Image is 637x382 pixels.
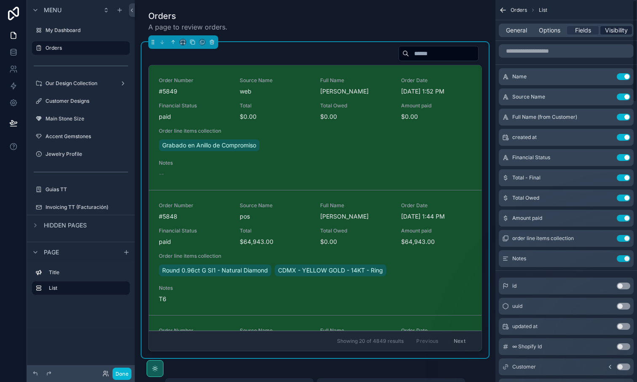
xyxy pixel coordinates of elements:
[240,202,310,209] span: Source Name
[159,128,471,134] span: Order line items collection
[44,221,87,230] span: Hidden pages
[512,283,517,289] span: id
[32,94,130,108] a: Customer Designs
[44,248,59,256] span: Page
[320,327,391,334] span: Full Name
[45,27,128,34] label: My Dashboard
[575,26,591,35] span: Fields
[512,73,527,80] span: Name
[240,87,310,96] span: web
[159,253,471,259] span: Order line items collection
[112,368,131,380] button: Done
[45,80,116,87] label: Our Design Collection
[49,285,123,291] label: List
[45,186,128,193] label: Guias TT
[278,266,383,275] span: CDMX - YELLOW GOLD - 14KT - Ring
[240,227,310,234] span: Total
[159,77,230,84] span: Order Number
[32,200,130,214] a: Invoicing TT (Facturación)
[159,102,230,109] span: Financial Status
[512,303,522,310] span: uuid
[159,227,230,234] span: Financial Status
[159,139,260,151] a: Grabado en Anillo de Compromiso
[162,266,268,275] span: Round 0.96ct G SI1 - Natural Diamond
[159,202,230,209] span: Order Number
[45,115,128,122] label: Main Stone Size
[45,98,128,104] label: Customer Designs
[539,7,547,13] span: List
[401,327,472,334] span: Order Date
[320,77,391,84] span: Full Name
[32,24,130,37] a: My Dashboard
[320,112,391,121] span: $0.00
[512,93,545,100] span: Source Name
[512,154,550,161] span: Financial Status
[468,319,637,378] iframe: Intercom notifications message
[32,183,130,196] a: Guias TT
[240,102,310,109] span: Total
[240,112,310,121] span: $0.00
[159,112,230,121] span: paid
[512,195,539,201] span: Total Owed
[512,255,526,262] span: Notes
[149,190,482,315] a: Order Number#5848Source NameposFull Name[PERSON_NAME]Order Date[DATE] 1:44 PMFinancial Statuspaid...
[44,6,62,14] span: Menu
[27,262,135,303] div: scrollable content
[32,77,130,90] a: Our Design Collection
[512,235,574,242] span: order line items collection
[448,334,471,347] button: Next
[159,160,230,166] span: Notes
[32,41,130,55] a: Orders
[506,26,527,35] span: General
[401,112,472,121] span: $0.00
[401,212,472,221] span: [DATE] 1:44 PM
[512,215,542,222] span: Amount paid
[401,87,472,96] span: [DATE] 1:52 PM
[32,112,130,126] a: Main Stone Size
[320,238,391,246] span: $0.00
[159,295,230,303] span: T6
[401,102,472,109] span: Amount paid
[159,238,230,246] span: paid
[49,269,126,276] label: Title
[275,264,386,276] a: CDMX - YELLOW GOLD - 14KT - Ring
[320,212,391,221] span: [PERSON_NAME]
[512,174,541,181] span: Total - Final
[240,327,310,334] span: Source Name
[32,130,130,143] a: Accent Gemstones
[240,238,310,246] span: $64,943.00
[159,285,230,291] span: Notes
[240,77,310,84] span: Source Name
[512,114,577,120] span: Full Name (from Customer)
[337,338,404,345] span: Showing 20 of 4849 results
[32,147,130,161] a: Jewelry Profile
[159,264,271,276] a: Round 0.96ct G SI1 - Natural Diamond
[320,87,391,96] span: [PERSON_NAME]
[539,26,560,35] span: Options
[45,151,128,158] label: Jewelry Profile
[320,227,391,234] span: Total Owed
[45,133,128,140] label: Accent Gemstones
[401,238,472,246] span: $64,943.00
[240,212,310,221] span: pos
[320,102,391,109] span: Total Owed
[320,202,391,209] span: Full Name
[605,26,628,35] span: Visibility
[45,45,125,51] label: Orders
[401,202,472,209] span: Order Date
[162,141,256,150] span: Grabado en Anillo de Compromiso
[159,87,230,96] span: #5849
[149,65,482,190] a: Order Number#5849Source NamewebFull Name[PERSON_NAME]Order Date[DATE] 1:52 PMFinancial Statuspaid...
[159,170,164,178] span: --
[401,227,472,234] span: Amount paid
[159,327,230,334] span: Order Number
[401,77,472,84] span: Order Date
[512,134,537,141] span: created at
[159,212,230,221] span: #5848
[511,7,527,13] span: Orders
[45,204,128,211] label: Invoicing TT (Facturación)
